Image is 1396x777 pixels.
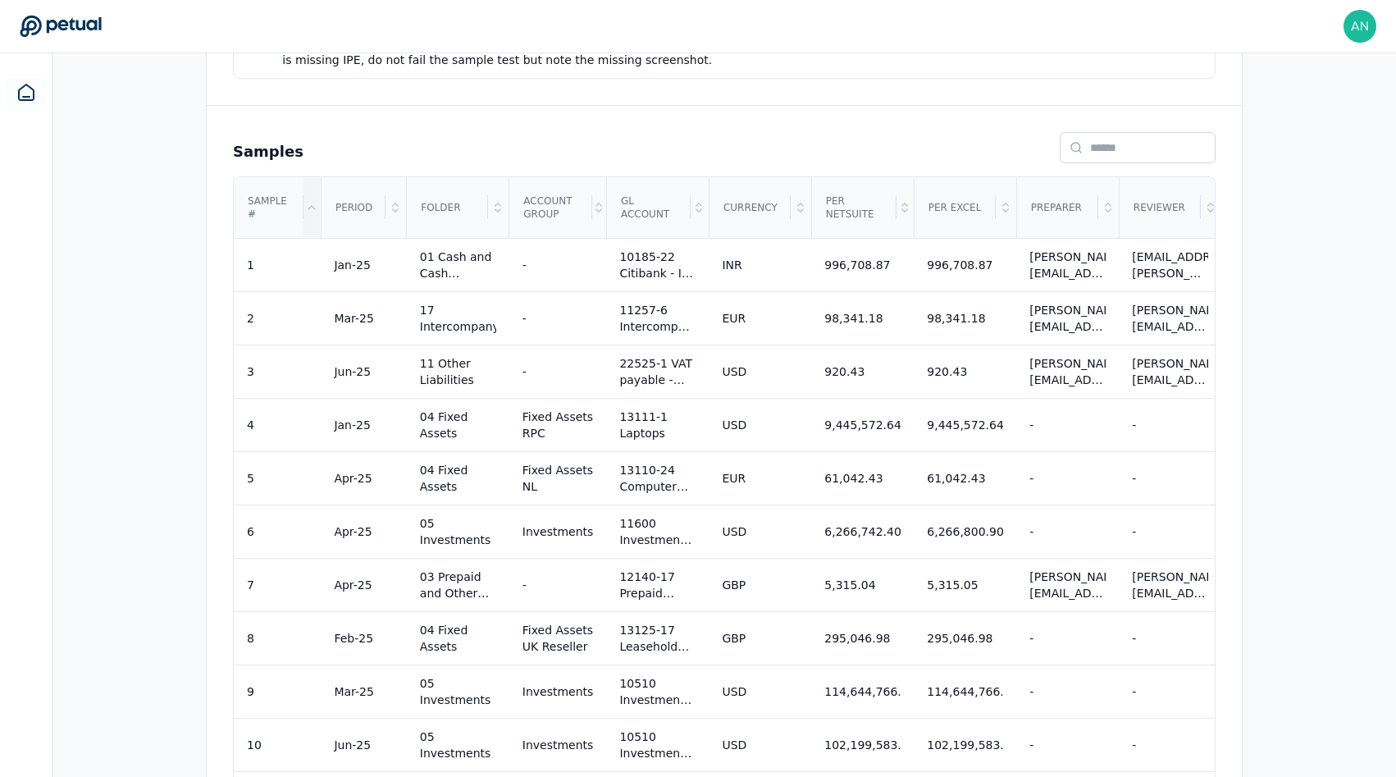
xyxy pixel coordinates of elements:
div: 12140-17 Prepaid Bonuses [619,569,696,601]
div: 5,315.05 [927,577,978,593]
div: 102,199,583.70 [927,737,1003,753]
div: Period [322,178,385,237]
div: 4 [247,417,254,433]
div: Per NetSuite [813,178,896,237]
div: 61,042.43 [927,470,985,487]
div: 05 Investments [420,729,496,761]
div: USD [722,363,746,380]
div: - [1132,417,1136,433]
div: 05 Investments [420,675,496,708]
img: andrew+reddit@petual.ai [1344,10,1376,43]
div: [PERSON_NAME][EMAIL_ADDRESS][DOMAIN_NAME] [1029,569,1106,601]
div: Fixed Assets NL [522,462,594,495]
div: Reviewer [1120,178,1201,237]
div: 11 Other Liabilities [420,355,496,388]
div: [PERSON_NAME][EMAIL_ADDRESS][DOMAIN_NAME] [1132,569,1208,601]
div: - [1029,470,1033,487]
h2: Samples [233,140,303,163]
div: EUR [722,470,746,487]
div: Preparer [1018,178,1098,237]
div: 7 [247,577,254,593]
div: 13110-24 Computer Equipment [619,462,696,495]
div: - [1029,523,1033,540]
div: USD [722,417,746,433]
div: Mar-25 [334,310,373,327]
div: USD [722,737,746,753]
div: 01 Cash and Cash Equivalents [420,249,496,281]
div: 04 Fixed Assets [420,462,496,495]
div: 3 [247,363,254,380]
div: [PERSON_NAME][EMAIL_ADDRESS][PERSON_NAME][DOMAIN_NAME] [1029,249,1106,281]
div: Jan-25 [334,257,370,273]
div: 9 [247,683,254,700]
div: 10185-22 Citibank - IN Operating (3007) [619,249,696,281]
div: Account Group [510,178,592,237]
div: 996,708.87 [927,257,992,273]
div: 10 [247,737,262,753]
div: 04 Fixed Assets [420,622,496,655]
div: INR [722,257,741,273]
div: Mar-25 [334,683,373,700]
div: 61,042.43 [824,470,883,487]
div: 11257-6 Intercompany Receivable - DE [619,302,696,335]
div: Sample # [235,178,303,237]
div: 114,644,766.91 [824,683,901,700]
div: 10510 Investment Cash Equivalents - JPM [619,675,696,708]
div: USD [722,523,746,540]
div: - [522,363,527,380]
div: 22525-1 VAT payable - Swiss [619,355,696,388]
div: Apr-25 [334,470,372,487]
div: Feb-25 [334,630,373,647]
div: Per Excel [915,178,996,237]
div: 1 [247,257,254,273]
div: 13111-1 Laptops [619,409,696,441]
div: 102,199,583.71 [824,737,901,753]
div: GBP [722,577,746,593]
div: - [522,310,527,327]
div: 98,341.18 [824,310,883,327]
div: EUR [722,310,746,327]
div: [PERSON_NAME][EMAIL_ADDRESS][DOMAIN_NAME] [1029,302,1106,335]
div: Folder [408,178,488,237]
div: 295,046.98 [824,630,890,647]
div: - [1029,683,1033,700]
div: 11600 Investment Interest Receivable [619,515,696,548]
div: Apr-25 [334,577,372,593]
div: 2 [247,310,254,327]
div: USD [722,683,746,700]
div: 98,341.18 [927,310,985,327]
a: Go to Dashboard [20,15,102,38]
div: 920.43 [824,363,865,380]
div: - [1132,523,1136,540]
div: - [1132,470,1136,487]
div: [PERSON_NAME][EMAIL_ADDRESS][PERSON_NAME][DOMAIN_NAME] [1132,355,1208,388]
div: - [1029,417,1033,433]
div: 6,266,800.90 [927,523,1003,540]
div: - [522,577,527,593]
div: GL Account [608,178,691,237]
div: Investments [522,737,594,753]
div: Currency [710,178,791,237]
div: Jan-25 [334,417,370,433]
div: 9,445,572.64 [927,417,1003,433]
div: 17 Intercompany [420,302,496,335]
div: 8 [247,630,254,647]
div: 10510 Investment Cash Equivalents - JPM [619,729,696,761]
div: Apr-25 [334,523,372,540]
div: 05 Investments [420,515,496,548]
div: Investments [522,523,594,540]
div: 03 Prepaid and Other Current Assets [420,569,496,601]
div: GBP [722,630,746,647]
div: 5 [247,470,254,487]
div: - [1132,683,1136,700]
div: Jun-25 [334,363,371,380]
div: - [1029,630,1033,647]
div: 996,708.87 [824,257,890,273]
div: 920.43 [927,363,967,380]
div: - [1132,630,1136,647]
div: 9,445,572.64 [824,417,901,433]
div: [PERSON_NAME][EMAIL_ADDRESS][PERSON_NAME][DOMAIN_NAME] [1029,355,1106,388]
div: 114,644,766.91 [927,683,1003,700]
div: 295,046.98 [927,630,992,647]
div: Fixed Assets RPC [522,409,594,441]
